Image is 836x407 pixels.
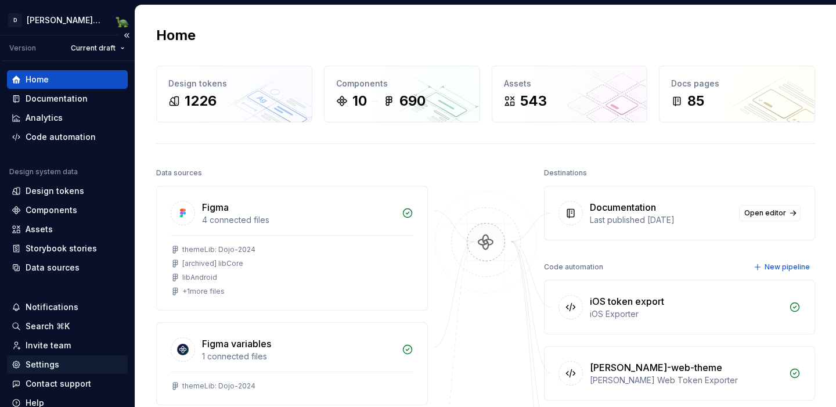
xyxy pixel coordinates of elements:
a: Assets543 [492,66,648,123]
a: Docs pages85 [659,66,815,123]
a: Invite team [7,336,128,355]
div: 1 connected files [202,351,395,362]
span: New pipeline [765,262,810,272]
div: Components [26,204,77,216]
div: 543 [520,92,547,110]
div: Code automation [544,259,603,275]
div: Code automation [26,131,96,143]
div: Documentation [26,93,88,105]
a: Settings [7,355,128,374]
div: Figma variables [202,337,271,351]
button: New pipeline [750,259,815,275]
a: Design tokens [7,182,128,200]
a: Assets [7,220,128,239]
div: Assets [504,78,636,89]
div: [PERSON_NAME] Web Token Exporter [590,374,783,386]
div: Destinations [544,165,587,181]
div: Assets [26,224,53,235]
div: [PERSON_NAME]-design-system [27,15,101,26]
div: Docs pages [671,78,803,89]
div: iOS token export [590,294,664,308]
img: Dave Musson [115,13,129,27]
div: Search ⌘K [26,320,70,332]
div: Contact support [26,378,91,390]
a: Figma4 connected filesthemeLib: Dojo-2024[archived] libCorelibAndroid+1more files [156,186,428,311]
a: Open editor [739,205,801,221]
div: Data sources [26,262,80,273]
div: iOS Exporter [590,308,783,320]
button: D[PERSON_NAME]-design-systemDave Musson [2,8,132,33]
button: Contact support [7,374,128,393]
a: Storybook stories [7,239,128,258]
button: Current draft [66,40,130,56]
div: 10 [352,92,367,110]
a: Figma variables1 connected filesthemeLib: Dojo-2024 [156,322,428,405]
div: Data sources [156,165,202,181]
h2: Home [156,26,196,45]
div: + 1 more files [182,287,225,296]
a: Components [7,201,128,219]
div: Design tokens [168,78,300,89]
div: libAndroid [182,273,217,282]
div: Home [26,74,49,85]
div: 1226 [185,92,217,110]
div: 690 [399,92,426,110]
span: Open editor [744,208,786,218]
div: D [8,13,22,27]
a: Documentation [7,89,128,108]
div: Design tokens [26,185,84,197]
a: Code automation [7,128,128,146]
a: Components10690 [324,66,480,123]
div: themeLib: Dojo-2024 [182,381,255,391]
button: Collapse sidebar [118,27,135,44]
div: Analytics [26,112,63,124]
div: themeLib: Dojo-2024 [182,245,255,254]
div: 4 connected files [202,214,395,226]
button: Search ⌘K [7,317,128,336]
div: Last published [DATE] [590,214,733,226]
span: Current draft [71,44,116,53]
div: Invite team [26,340,71,351]
button: Notifications [7,298,128,316]
div: Notifications [26,301,78,313]
div: Storybook stories [26,243,97,254]
a: Design tokens1226 [156,66,312,123]
div: Figma [202,200,229,214]
a: Home [7,70,128,89]
div: Version [9,44,36,53]
div: [PERSON_NAME]-web-theme [590,361,722,374]
div: Settings [26,359,59,370]
a: Data sources [7,258,128,277]
div: Design system data [9,167,78,177]
div: [archived] libCore [182,259,243,268]
div: Components [336,78,468,89]
div: Documentation [590,200,656,214]
a: Analytics [7,109,128,127]
div: 85 [687,92,704,110]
